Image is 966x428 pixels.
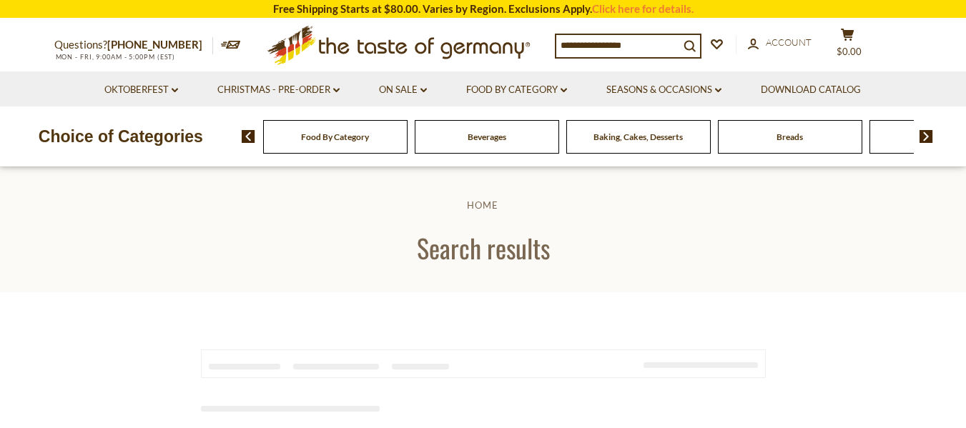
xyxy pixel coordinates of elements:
[104,82,178,98] a: Oktoberfest
[468,131,506,142] a: Beverages
[606,82,721,98] a: Seasons & Occasions
[242,130,255,143] img: previous arrow
[766,36,812,48] span: Account
[217,82,340,98] a: Christmas - PRE-ORDER
[777,131,803,142] a: Breads
[54,36,213,54] p: Questions?
[827,28,869,64] button: $0.00
[466,82,567,98] a: Food By Category
[467,199,498,211] a: Home
[748,35,812,51] a: Account
[761,82,861,98] a: Download Catalog
[837,46,862,57] span: $0.00
[379,82,427,98] a: On Sale
[920,130,933,143] img: next arrow
[54,53,176,61] span: MON - FRI, 9:00AM - 5:00PM (EST)
[592,2,694,15] a: Click here for details.
[301,131,369,142] a: Food By Category
[107,38,202,51] a: [PHONE_NUMBER]
[593,131,683,142] a: Baking, Cakes, Desserts
[44,232,922,264] h1: Search results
